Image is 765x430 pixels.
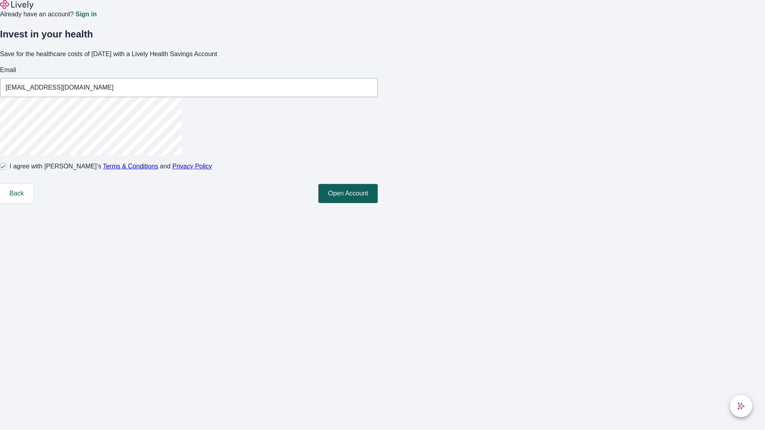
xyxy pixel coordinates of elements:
a: Privacy Policy [173,163,212,170]
a: Terms & Conditions [103,163,158,170]
button: chat [730,395,752,417]
a: Sign in [75,11,96,18]
span: I agree with [PERSON_NAME]’s and [10,162,212,171]
button: Open Account [318,184,378,203]
svg: Lively AI Assistant [737,402,745,410]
